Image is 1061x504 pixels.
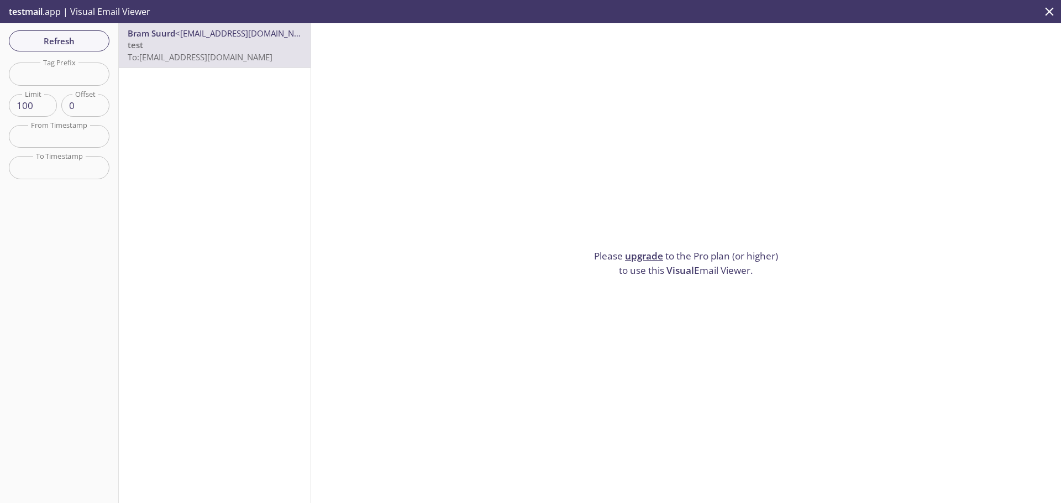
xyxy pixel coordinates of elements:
span: test [128,39,143,50]
span: <[EMAIL_ADDRESS][DOMAIN_NAME]> [175,28,318,39]
span: Bram Suurd [128,28,175,39]
span: Visual [666,264,694,277]
div: Bram Suurd<[EMAIL_ADDRESS][DOMAIN_NAME]>testTo:[EMAIL_ADDRESS][DOMAIN_NAME] [119,23,311,67]
span: Refresh [18,34,101,48]
span: To: [EMAIL_ADDRESS][DOMAIN_NAME] [128,51,272,63]
p: Please to the Pro plan (or higher) to use this Email Viewer. [590,249,783,277]
span: testmail [9,6,43,18]
button: Refresh [9,30,109,51]
nav: emails [119,23,311,68]
a: upgrade [625,250,663,262]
